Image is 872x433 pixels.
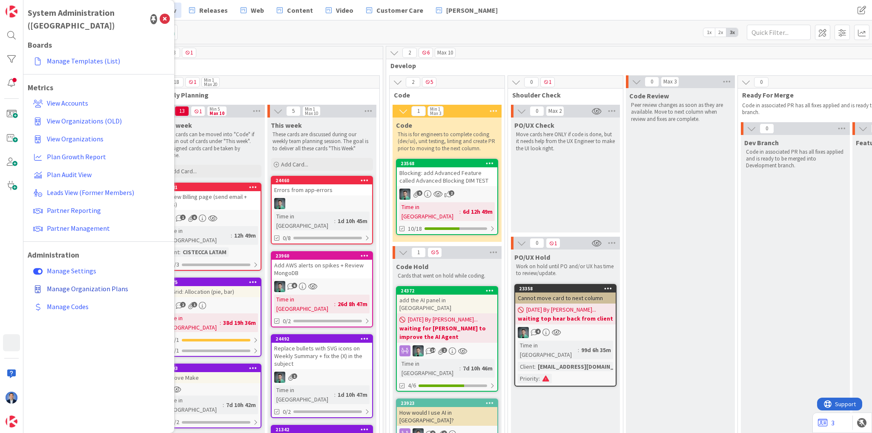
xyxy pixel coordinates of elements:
[169,167,197,175] span: Add Card...
[47,99,88,107] span: View Accounts
[524,77,539,87] span: 0
[272,281,372,292] div: VP
[399,359,459,378] div: Time in [GEOGRAPHIC_DATA]
[160,335,261,345] div: 0/1
[760,123,774,134] span: 0
[726,28,738,37] span: 3x
[161,131,260,159] p: These cards can be moved into "Code" if you run out of cards under "This week". Unassigned cards ...
[160,191,261,210] div: Review Billing page (send email + PDFs)
[160,364,261,383] div: 24493Improve Make
[199,5,228,15] span: Releases
[272,335,372,369] div: 24492Replace bullets with SVG icons on Weekly Summary + fix the (X) in the subject
[530,238,544,248] span: 0
[397,295,497,313] div: add the AI panel in [GEOGRAPHIC_DATA]
[47,206,101,215] span: Partner Reporting
[192,302,197,307] span: 1
[191,106,205,116] span: 1
[271,176,373,244] a: 24460Errors from app-errorsVPTime in [GEOGRAPHIC_DATA]:1d 10h 45m0/8
[224,400,258,410] div: 7d 10h 42m
[449,190,454,196] span: 2
[47,170,92,179] span: Plan Audit View
[274,198,285,209] img: VP
[235,3,269,18] a: Web
[401,288,497,294] div: 24372
[6,416,17,427] img: avatar
[6,6,17,17] img: Visit kanbanzone.com
[818,418,835,428] a: 3
[204,78,214,82] div: Min 1
[251,5,264,15] span: Web
[539,374,540,383] span: :
[47,267,96,275] span: Manage Settings
[272,343,372,369] div: Replace bullets with SVG icons on Weekly Summary + fix the (X) in the subject
[160,278,261,297] div: 23975AG-Grid: Allocation (pie, bar)
[461,364,495,373] div: 7d 10h 46m
[397,399,497,407] div: 23923
[514,121,554,129] span: PO/UX Check
[204,82,217,86] div: Max 20
[169,77,184,87] span: 18
[408,224,422,233] span: 10/18
[275,253,372,259] div: 23960
[334,390,336,399] span: :
[397,287,497,295] div: 24372
[579,345,613,355] div: 99d 6h 35m
[519,286,616,292] div: 23358
[631,102,730,123] p: Peer review changes as soon as they are available. Move to next column when review and fixes are ...
[275,178,372,184] div: 24460
[397,160,497,186] div: 23568Blocking: add Advanced Feature called Advanced Blocking DIM TEST
[334,216,336,226] span: :
[192,215,197,220] span: 6
[754,77,769,87] span: 0
[160,286,261,297] div: AG-Grid: Allocation (pie, bar)
[430,107,440,111] div: Min 1
[275,336,372,342] div: 24492
[534,362,536,371] span: :
[397,287,497,313] div: 24372add the AI panel in [GEOGRAPHIC_DATA]
[396,262,428,271] span: Code Hold
[271,251,373,327] a: 23960Add AWS alerts on spikes + Review MongoDBVPTime in [GEOGRAPHIC_DATA]:26d 8h 47m0/2
[461,207,495,216] div: 6d 12h 49m
[442,347,447,353] span: 2
[160,364,261,372] div: 24493
[164,365,261,371] div: 24493
[28,250,170,260] h1: Administration
[6,392,17,404] img: DP
[283,234,291,243] span: 0/8
[437,51,453,55] div: Max 10
[394,91,494,99] span: Code
[28,83,170,92] h1: Metrics
[305,111,318,115] div: Max 10
[398,131,496,152] p: This is for engineers to complete coding (dev/ui), unit testing, linting and create PR prior to m...
[645,77,659,87] span: 0
[703,28,715,37] span: 1x
[408,381,416,390] span: 4/6
[159,121,192,129] span: Next week
[221,318,258,327] div: 38d 19h 36m
[47,302,89,311] span: Manage Codes
[274,295,334,313] div: Time in [GEOGRAPHIC_DATA]
[281,161,308,168] span: Add Card...
[272,335,372,343] div: 24492
[271,121,302,129] span: This week
[272,252,372,278] div: 23960Add AWS alerts on spikes + Review MongoDB
[223,400,224,410] span: :
[397,160,497,167] div: 23568
[515,292,616,304] div: Cannot move card to next column
[232,231,258,240] div: 12h 49m
[431,3,503,18] a: [PERSON_NAME]
[361,3,428,18] a: Customer Care
[397,399,497,426] div: 23923How would I use AI in [GEOGRAPHIC_DATA]?
[157,91,369,99] span: Weekly Planning
[163,396,223,414] div: Time in [GEOGRAPHIC_DATA]
[160,300,261,311] div: VP
[535,329,541,334] span: 4
[154,61,372,70] span: Plan
[514,284,617,387] a: 23358Cannot move card to next column[DATE] By [PERSON_NAME]...waiting top hear back from clientVP...
[271,334,373,418] a: 24492Replace bullets with SVG icons on Weekly Summary + fix the (X) in the subjectVPTime in [GEOG...
[419,48,433,58] span: 6
[182,48,196,58] span: 1
[272,252,372,260] div: 23960
[427,247,442,258] span: 5
[272,177,372,184] div: 24460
